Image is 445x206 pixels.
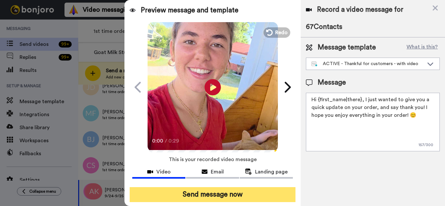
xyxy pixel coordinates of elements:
span: Message [318,78,346,88]
button: Send message now [130,187,295,202]
span: Video [156,168,171,176]
button: What is this? [405,43,440,52]
span: This is your recorded video message [169,152,257,167]
textarea: Hi {first_name|there}, I just wanted to give you a quick update on your order, and say thank you!... [306,93,440,151]
div: ACTIVE - Thankful for customers - with video [311,61,424,67]
span: Landing page [255,168,288,176]
span: Email [211,168,224,176]
span: 0:00 [152,137,164,145]
span: 0:29 [168,137,180,145]
span: / [165,137,167,145]
span: Message template [318,43,376,52]
img: nextgen-template.svg [311,62,318,67]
